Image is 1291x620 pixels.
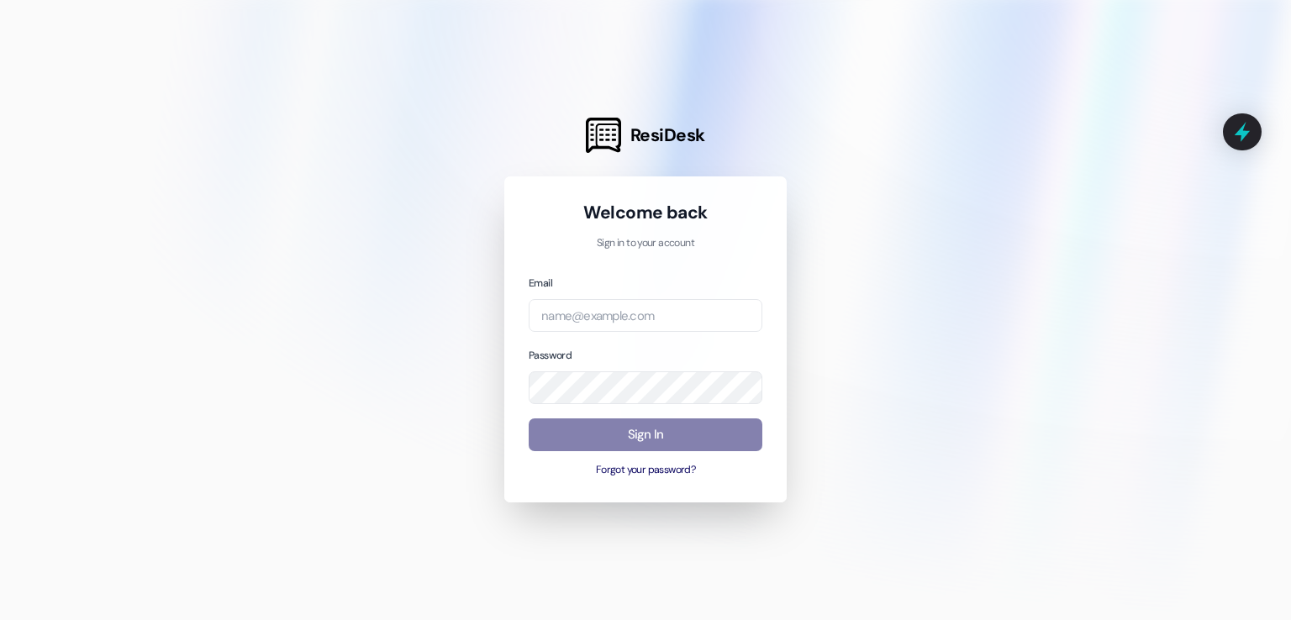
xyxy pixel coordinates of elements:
p: Sign in to your account [529,236,762,251]
span: ResiDesk [630,123,705,147]
label: Password [529,349,572,362]
button: Sign In [529,418,762,451]
label: Email [529,276,552,290]
input: name@example.com [529,299,762,332]
button: Forgot your password? [529,463,762,478]
img: ResiDesk Logo [586,118,621,153]
h1: Welcome back [529,201,762,224]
